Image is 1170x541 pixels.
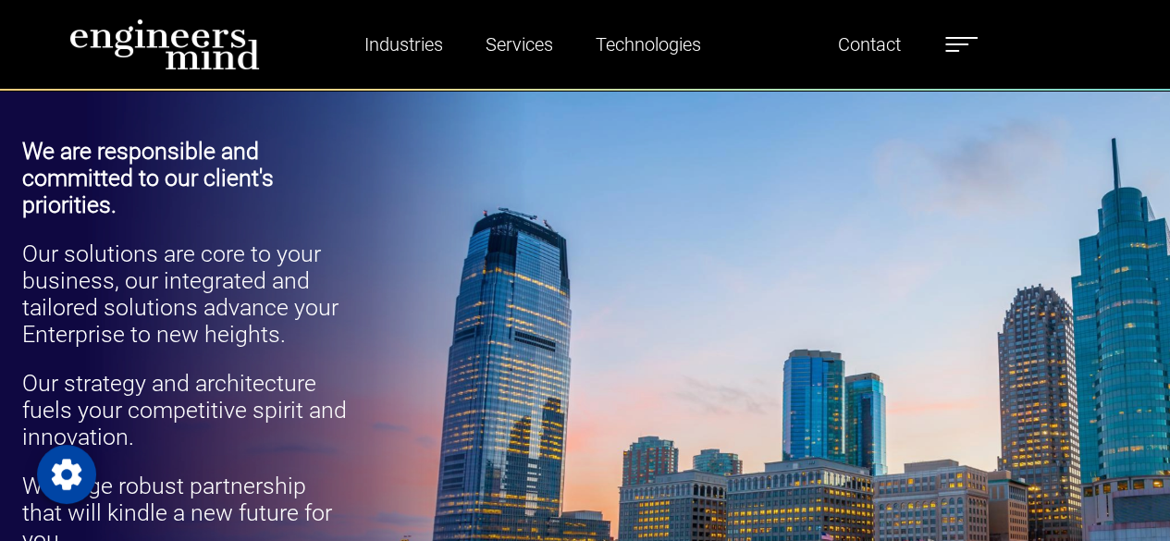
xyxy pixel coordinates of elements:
a: Industries [357,23,450,66]
img: logo [69,18,260,70]
p: Our strategy and architecture fuels your competitive spirit and innovation. [22,370,347,450]
a: Services [478,23,560,66]
p: Our solutions are core to your business, our integrated and tailored solutions advance your Enter... [22,240,347,348]
a: Contact [831,23,908,66]
b: We are responsible and committed to our client's priorities. [22,138,274,218]
a: Technologies [588,23,708,66]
